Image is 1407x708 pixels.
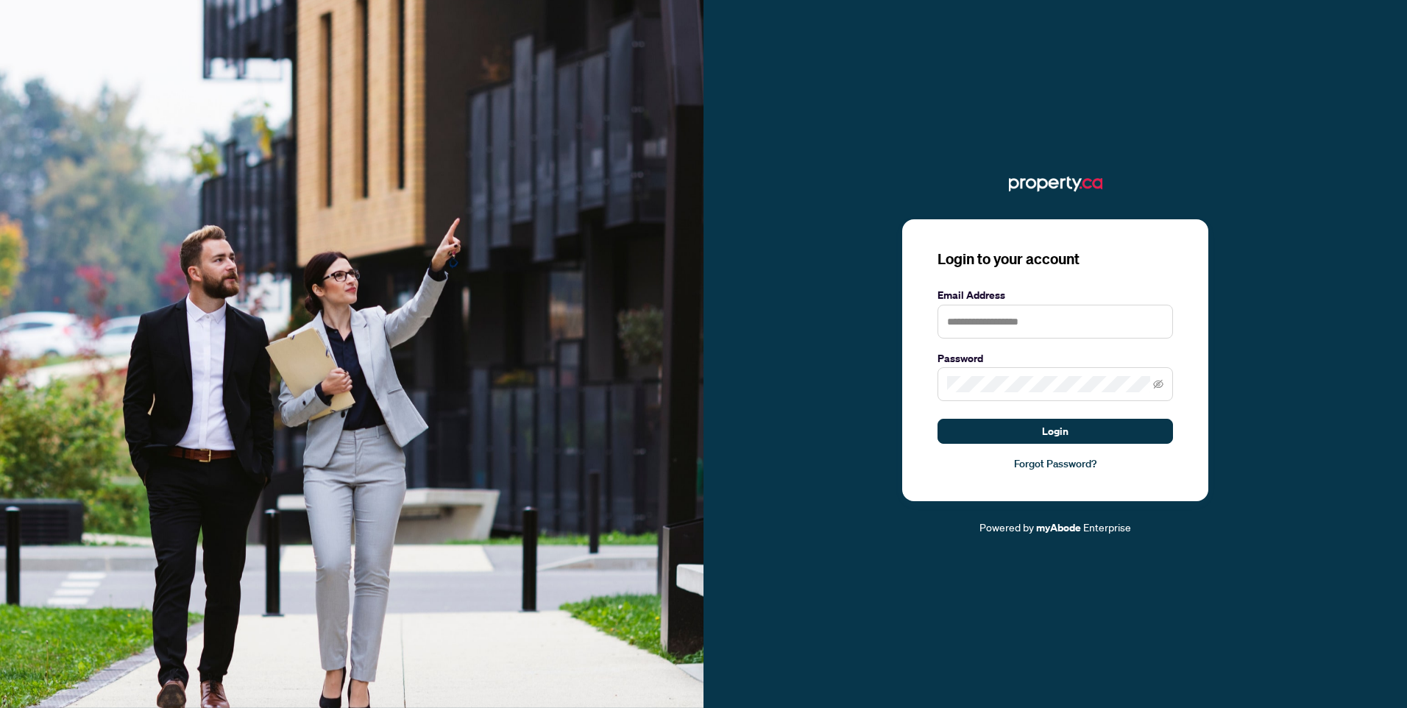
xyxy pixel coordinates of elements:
[1153,379,1163,389] span: eye-invisible
[1036,520,1081,536] a: myAbode
[938,456,1173,472] a: Forgot Password?
[979,520,1034,534] span: Powered by
[938,249,1173,269] h3: Login to your account
[938,419,1173,444] button: Login
[1083,520,1131,534] span: Enterprise
[938,287,1173,303] label: Email Address
[938,350,1173,367] label: Password
[1009,172,1102,196] img: ma-logo
[1042,420,1068,443] span: Login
